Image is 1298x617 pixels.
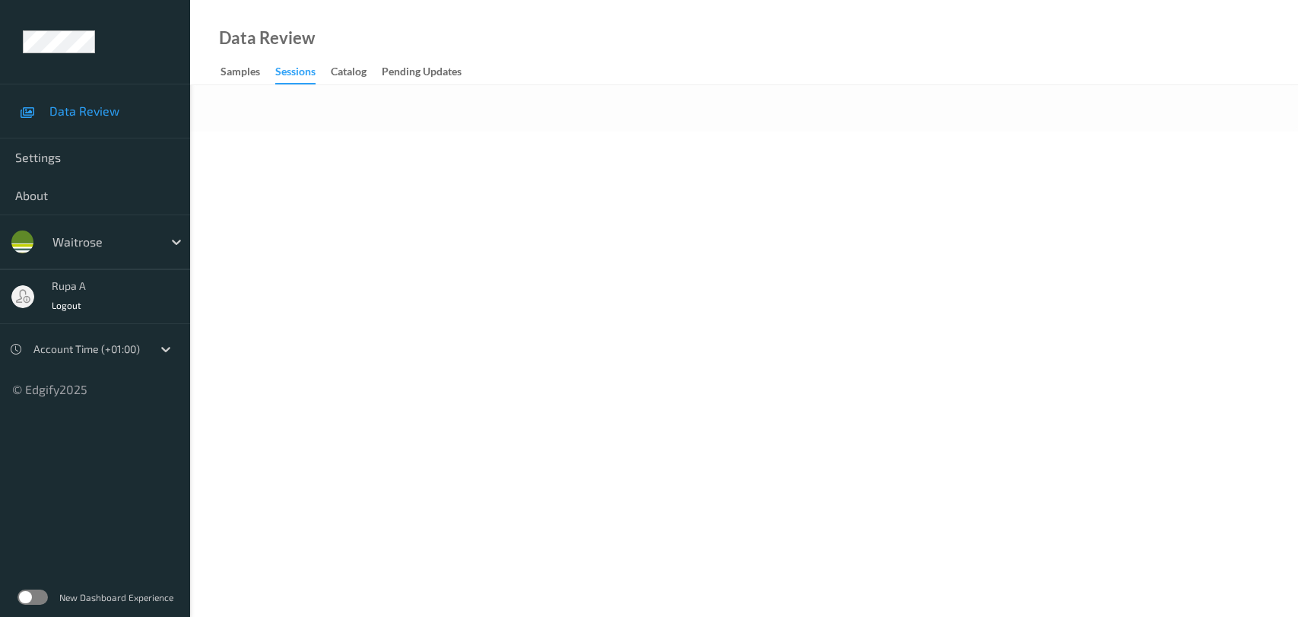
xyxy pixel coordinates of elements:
div: Samples [221,64,260,83]
a: Sessions [275,62,331,84]
a: Samples [221,62,275,83]
div: Sessions [275,64,316,84]
div: Catalog [331,64,367,83]
a: Pending Updates [382,62,477,83]
a: Catalog [331,62,382,83]
div: Pending Updates [382,64,462,83]
div: Data Review [219,30,315,46]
